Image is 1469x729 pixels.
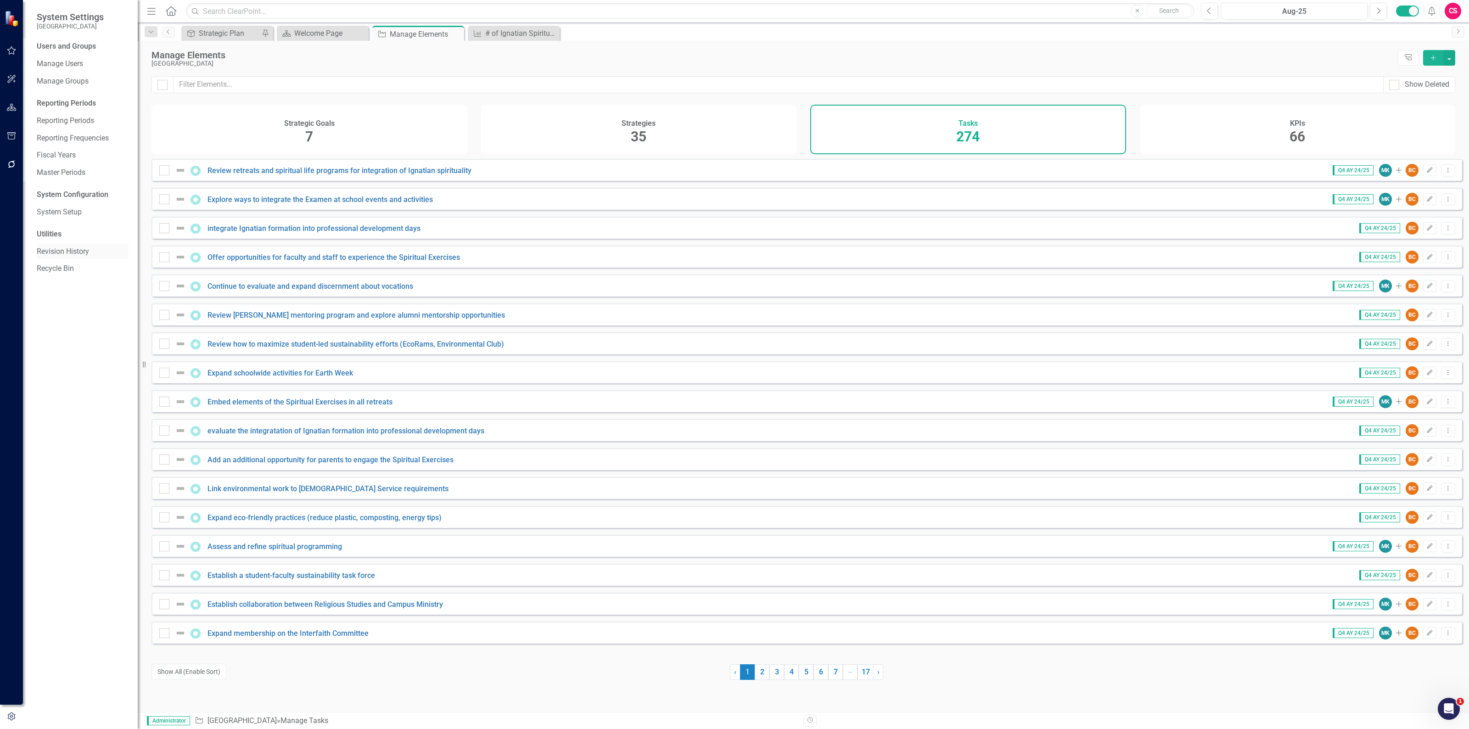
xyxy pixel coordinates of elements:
a: Review [PERSON_NAME] mentoring program and explore alumni mentorship opportunities [207,311,505,320]
div: » Manage Tasks [195,716,796,726]
span: 1 [740,664,755,680]
div: BC [1406,366,1419,379]
div: BC [1406,482,1419,495]
button: Aug-25 [1221,3,1368,19]
img: Not Defined [175,223,186,234]
a: Assess and refine spiritual programming [207,542,342,551]
span: 1 [1457,698,1464,705]
div: BC [1406,164,1419,177]
img: Not Defined [175,280,186,292]
span: Q4 AY 24/25 [1333,541,1374,551]
div: BC [1406,251,1419,264]
a: Manage Groups [37,76,129,87]
img: Not Defined [175,165,186,176]
img: Not Defined [175,309,186,320]
h4: Tasks [959,119,978,128]
a: Establish a student-faculty sustainability task force [207,571,375,580]
span: Q4 AY 24/25 [1359,426,1400,436]
a: Expand membership on the Interfaith Committee [207,629,369,638]
div: MK [1379,540,1392,553]
span: Q4 AY 24/25 [1359,483,1400,493]
div: Aug-25 [1224,6,1364,17]
span: Q4 AY 24/25 [1359,310,1400,320]
a: Manage Users [37,59,129,69]
h4: KPIs [1290,119,1305,128]
img: Not Defined [175,628,186,639]
div: System Configuration [37,190,129,200]
a: System Setup [37,207,129,218]
span: 35 [631,129,646,145]
span: 66 [1290,129,1305,145]
span: Q4 AY 24/25 [1359,512,1400,522]
span: 7 [305,129,313,145]
span: Q4 AY 24/25 [1359,454,1400,465]
a: Expand eco-friendly practices (reduce plastic, composting, energy tips) [207,513,442,522]
a: Explore ways to integrate the Examen at school events and activities [207,195,433,204]
input: Filter Elements... [173,76,1384,93]
a: Embed elements of the Spiritual Exercises in all retreats [207,398,392,406]
div: Strategic Plan [199,28,259,39]
div: BC [1406,395,1419,408]
div: MK [1379,598,1392,611]
span: System Settings [37,11,104,22]
span: 274 [956,129,980,145]
button: Search [1146,5,1192,17]
a: 7 [828,664,843,680]
span: Q4 AY 24/25 [1333,628,1374,638]
h4: Strategic Goals [284,119,335,128]
a: # of Ignatian Spirituality touchpoints on student retreats [470,28,557,39]
button: Show All (Enable Sort) [151,664,226,680]
div: BC [1406,453,1419,466]
span: › [877,667,880,676]
img: Not Defined [175,194,186,205]
div: MK [1379,395,1392,408]
h4: Strategies [622,119,656,128]
span: Q4 AY 24/25 [1333,194,1374,204]
a: Review retreats and spiritual life programs for integration of Ignatian spirituality [207,166,471,175]
div: Manage Elements [151,50,1393,60]
a: Revision History [37,247,129,257]
div: MK [1379,164,1392,177]
div: BC [1406,337,1419,350]
div: BC [1406,193,1419,206]
div: # of Ignatian Spirituality touchpoints on student retreats [485,28,557,39]
a: Reporting Frequencies [37,133,129,144]
span: Q4 AY 24/25 [1359,368,1400,378]
a: Reporting Periods [37,116,129,126]
div: Manage Elements [390,28,462,40]
img: Not Defined [175,599,186,610]
img: Not Defined [175,367,186,378]
span: Q4 AY 24/25 [1333,165,1374,175]
a: 2 [755,664,769,680]
span: Q4 AY 24/25 [1333,397,1374,407]
a: Link environmental work to [DEMOGRAPHIC_DATA] Service requirements [207,484,449,493]
a: Master Periods [37,168,129,178]
a: Welcome Page [279,28,366,39]
iframe: Intercom live chat [1438,698,1460,720]
input: Search ClearPoint... [186,3,1194,19]
span: Search [1159,7,1179,14]
div: BC [1406,511,1419,524]
div: MK [1379,627,1392,639]
a: evaluate the integratation of Ignatian formation into professional development days [207,426,484,435]
span: Q4 AY 24/25 [1333,281,1374,291]
span: Q4 AY 24/25 [1359,223,1400,233]
span: Q4 AY 24/25 [1359,252,1400,262]
div: BC [1406,569,1419,582]
span: Q4 AY 24/25 [1359,339,1400,349]
button: CS [1445,3,1461,19]
a: Expand schoolwide activities for Earth Week [207,369,353,377]
img: Not Defined [175,570,186,581]
img: Not Defined [175,454,186,465]
div: BC [1406,222,1419,235]
div: Users and Groups [37,41,129,52]
span: Q4 AY 24/25 [1359,570,1400,580]
img: Not Defined [175,338,186,349]
a: Review how to maximize student-led sustainability efforts (EcoRams, Environmental Club) [207,340,504,348]
a: Continue to evaluate and expand discernment about vocations [207,282,413,291]
a: 3 [769,664,784,680]
a: Add an additional opportunity for parents to engage the Spiritual Exercises [207,455,454,464]
img: Not Defined [175,252,186,263]
div: BC [1406,598,1419,611]
a: 4 [784,664,799,680]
